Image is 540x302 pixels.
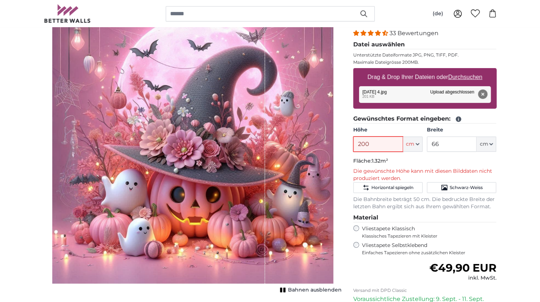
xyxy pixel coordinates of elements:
[353,158,496,165] p: Fläche:
[353,182,422,193] button: Horizontal spiegeln
[353,213,496,222] legend: Material
[353,126,422,134] label: Höhe
[449,185,482,190] span: Schwarz-Weiss
[362,225,490,239] label: Vliestapete Klassisch
[364,70,485,84] label: Drag & Drop Ihrer Dateien oder
[429,274,496,282] div: inkl. MwSt.
[353,30,389,37] span: 4.33 stars
[353,40,496,49] legend: Datei auswählen
[362,250,496,256] span: Einfaches Tapezieren ohne zusätzlichen Kleister
[353,52,496,58] p: Unterstützte Dateiformate JPG, PNG, TIFF, PDF.
[448,74,482,80] u: Durchsuchen
[288,286,342,294] span: Bahnen ausblenden
[429,261,496,274] span: €49,90 EUR
[427,182,496,193] button: Schwarz-Weiss
[353,168,496,182] p: Die gewünschte Höhe kann mit diesen Bilddaten nicht produziert werden.
[353,196,496,210] p: Die Bahnbreite beträgt 50 cm. Die bedruckte Breite der letzten Bahn ergibt sich aus Ihrem gewählt...
[427,7,449,20] button: (de)
[371,185,413,190] span: Horizontal spiegeln
[362,242,496,256] label: Vliestapete Selbstklebend
[477,137,496,152] button: cm
[403,137,422,152] button: cm
[406,140,414,148] span: cm
[479,140,488,148] span: cm
[353,288,496,293] p: Versand mit DPD Classic
[389,30,438,37] span: 33 Bewertungen
[44,4,91,23] img: Betterwalls
[353,59,496,65] p: Maximale Dateigrösse 200MB.
[427,126,496,134] label: Breite
[372,158,388,164] span: 1.32m²
[278,285,342,295] button: Bahnen ausblenden
[44,3,342,293] div: 1 of 1
[353,114,496,123] legend: Gewünschtes Format eingeben:
[362,233,490,239] span: Klassisches Tapezieren mit Kleister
